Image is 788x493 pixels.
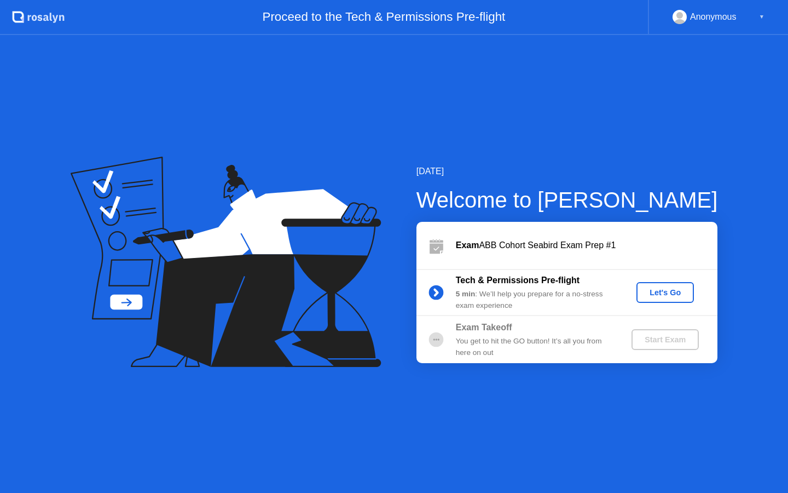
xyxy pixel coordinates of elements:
b: Tech & Permissions Pre-flight [456,276,580,285]
div: Let's Go [641,288,690,297]
div: [DATE] [416,165,718,178]
div: : We’ll help you prepare for a no-stress exam experience [456,289,613,311]
div: You get to hit the GO button! It’s all you from here on out [456,336,613,358]
div: ABB Cohort Seabird Exam Prep #1 [456,239,717,252]
button: Let's Go [636,282,694,303]
b: 5 min [456,290,476,298]
div: ▼ [759,10,764,24]
b: Exam Takeoff [456,323,512,332]
div: Welcome to [PERSON_NAME] [416,184,718,216]
div: Anonymous [690,10,737,24]
button: Start Exam [631,329,699,350]
div: Start Exam [636,335,694,344]
b: Exam [456,240,479,250]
